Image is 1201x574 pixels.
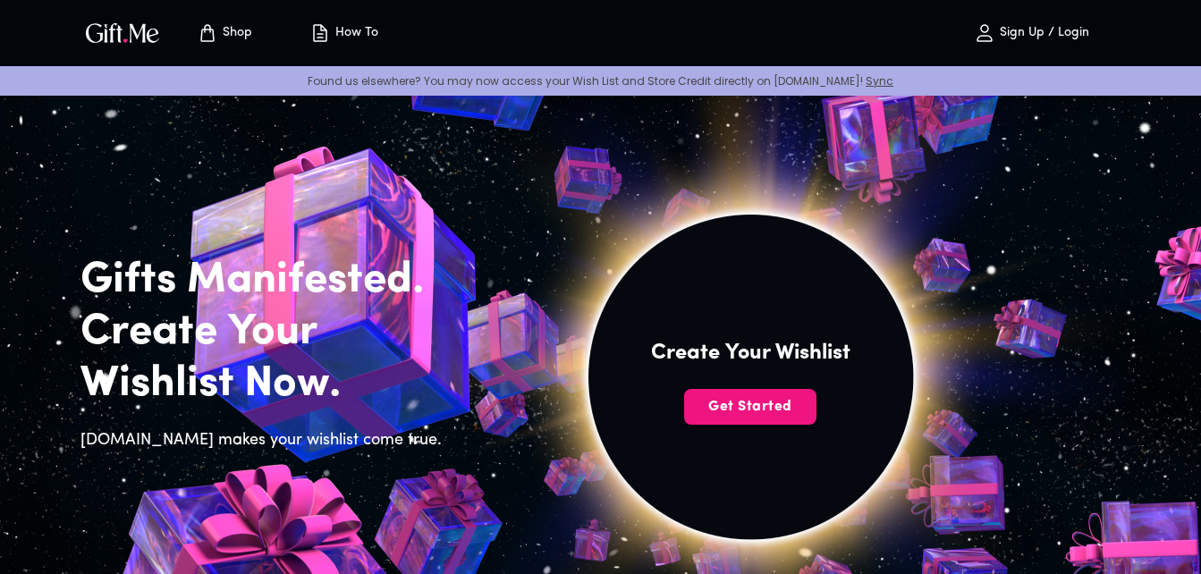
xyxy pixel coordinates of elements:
[80,255,452,307] h2: Gifts Manifested.
[14,73,1187,89] p: Found us elsewhere? You may now access your Wish List and Store Credit directly on [DOMAIN_NAME]!
[684,397,816,417] span: Get Started
[218,26,252,41] p: Shop
[80,307,452,359] h2: Create Your
[295,4,393,62] button: How To
[80,22,165,44] button: GiftMe Logo
[309,22,331,44] img: how-to.svg
[866,73,893,89] a: Sync
[80,359,452,410] h2: Wishlist Now.
[943,4,1121,62] button: Sign Up / Login
[175,4,274,62] button: Store page
[651,339,850,367] h4: Create Your Wishlist
[82,20,163,46] img: GiftMe Logo
[331,26,378,41] p: How To
[995,26,1089,41] p: Sign Up / Login
[684,389,816,425] button: Get Started
[80,428,452,453] h6: [DOMAIN_NAME] makes your wishlist come true.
